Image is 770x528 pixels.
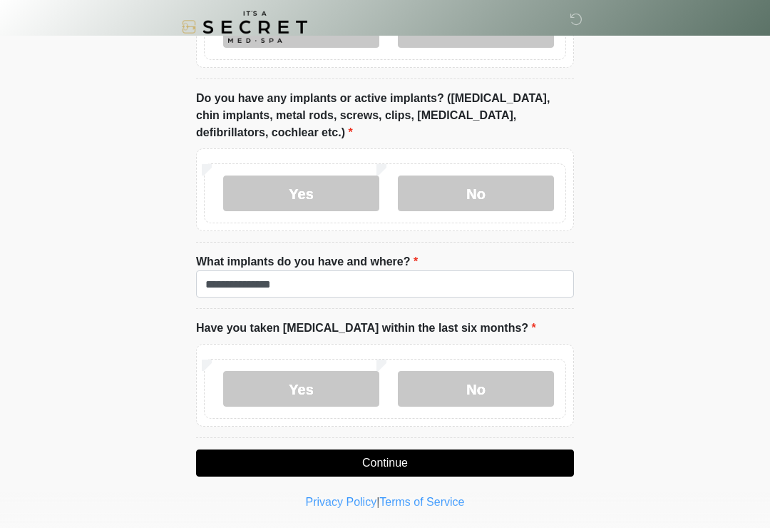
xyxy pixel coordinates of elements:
[398,176,554,211] label: No
[376,496,379,508] a: |
[223,176,379,211] label: Yes
[196,253,418,270] label: What implants do you have and where?
[379,496,464,508] a: Terms of Service
[306,496,377,508] a: Privacy Policy
[196,320,536,337] label: Have you taken [MEDICAL_DATA] within the last six months?
[182,11,307,43] img: It's A Secret Med Spa Logo
[196,90,574,141] label: Do you have any implants or active implants? ([MEDICAL_DATA], chin implants, metal rods, screws, ...
[196,450,574,477] button: Continue
[223,371,379,407] label: Yes
[398,371,554,407] label: No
